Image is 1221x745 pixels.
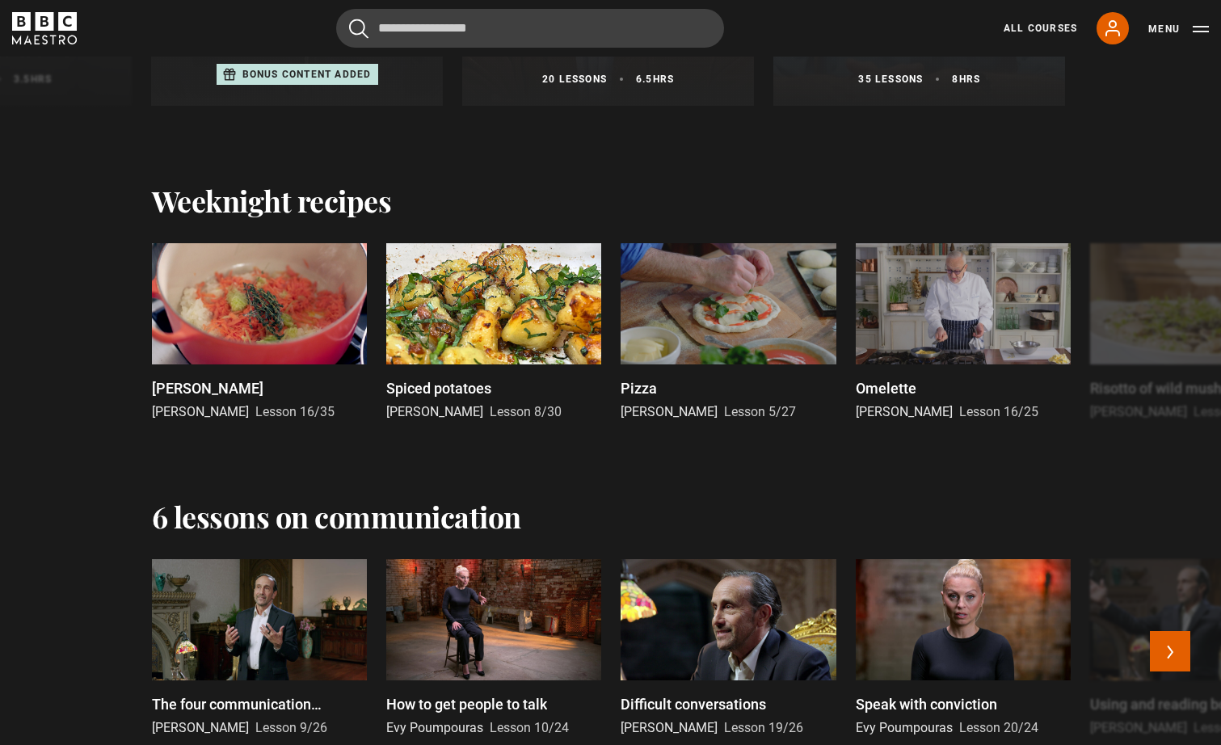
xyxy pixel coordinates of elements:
[856,720,953,735] span: Evy Poumpouras
[1090,404,1187,419] span: [PERSON_NAME]
[636,72,674,86] p: 6.5
[952,72,980,86] p: 8
[255,720,327,735] span: Lesson 9/26
[31,74,53,85] abbr: hrs
[386,559,601,738] a: How to get people to talk Evy Poumpouras Lesson 10/24
[255,404,335,419] span: Lesson 16/35
[349,19,368,39] button: Submit the search query
[152,720,249,735] span: [PERSON_NAME]
[858,72,923,86] p: 35 lessons
[724,404,796,419] span: Lesson 5/27
[621,559,836,738] a: Difficult conversations [PERSON_NAME] Lesson 19/26
[152,183,392,217] h2: Weeknight recipes
[152,377,263,399] p: [PERSON_NAME]
[856,559,1071,738] a: Speak with conviction Evy Poumpouras Lesson 20/24
[14,72,52,86] p: 3.5
[386,693,547,715] p: How to get people to talk
[490,404,562,419] span: Lesson 8/30
[542,72,607,86] p: 20 lessons
[1090,720,1187,735] span: [PERSON_NAME]
[12,12,77,44] svg: BBC Maestro
[621,404,718,419] span: [PERSON_NAME]
[336,9,724,48] input: Search
[152,693,367,715] p: The four communication languages
[152,404,249,419] span: [PERSON_NAME]
[653,74,675,85] abbr: hrs
[621,377,657,399] p: Pizza
[724,720,803,735] span: Lesson 19/26
[1004,21,1077,36] a: All Courses
[386,720,483,735] span: Evy Poumpouras
[386,404,483,419] span: [PERSON_NAME]
[959,404,1038,419] span: Lesson 16/25
[856,377,916,399] p: Omelette
[856,693,997,715] p: Speak with conviction
[386,243,601,422] a: Spiced potatoes [PERSON_NAME] Lesson 8/30
[490,720,569,735] span: Lesson 10/24
[621,693,766,715] p: Difficult conversations
[1148,21,1209,37] button: Toggle navigation
[242,67,372,82] p: Bonus content added
[621,720,718,735] span: [PERSON_NAME]
[152,243,367,422] a: [PERSON_NAME] [PERSON_NAME] Lesson 16/35
[621,243,836,422] a: Pizza [PERSON_NAME] Lesson 5/27
[959,720,1038,735] span: Lesson 20/24
[152,499,521,533] h2: 6 lessons on communication
[386,377,491,399] p: Spiced potatoes
[856,243,1071,422] a: Omelette [PERSON_NAME] Lesson 16/25
[959,74,981,85] abbr: hrs
[152,559,367,738] a: The four communication languages [PERSON_NAME] Lesson 9/26
[856,404,953,419] span: [PERSON_NAME]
